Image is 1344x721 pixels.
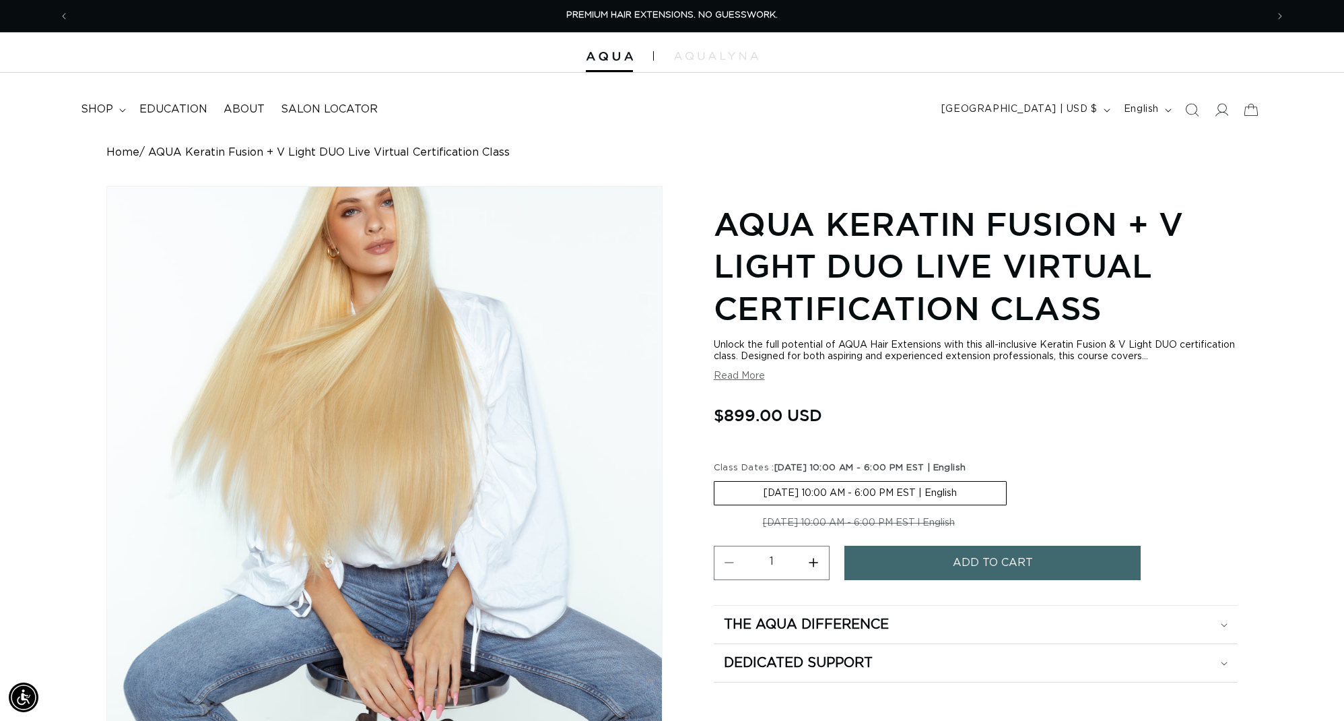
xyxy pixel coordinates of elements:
[1277,656,1344,721] iframe: Chat Widget
[674,52,758,60] img: aqualyna.com
[281,102,378,117] span: Salon Locator
[774,464,966,472] span: [DATE] 10:00 AM - 6:00 PM EST | English
[941,102,1098,117] span: [GEOGRAPHIC_DATA] | USD $
[714,340,1238,363] div: Unlock the full potential of AQUA Hair Extensions with this all-inclusive Keratin Fusion & V Ligh...
[131,94,215,125] a: Education
[724,616,889,633] h2: The Aqua Difference
[714,402,822,428] span: $899.00 USD
[106,146,1238,159] nav: breadcrumbs
[844,546,1141,580] button: Add to cart
[566,11,778,20] span: PREMIUM HAIR EXTENSIONS. NO GUESSWORK.
[148,146,510,159] span: AQUA Keratin Fusion + V Light DUO Live Virtual Certification Class
[106,146,139,159] a: Home
[139,102,207,117] span: Education
[1116,97,1177,123] button: English
[714,606,1238,644] summary: The Aqua Difference
[9,683,38,712] div: Accessibility Menu
[724,654,873,672] h2: Dedicated Support
[81,102,113,117] span: shop
[714,203,1238,329] h1: AQUA Keratin Fusion + V Light DUO Live Virtual Certification Class
[1124,102,1159,117] span: English
[73,94,131,125] summary: shop
[714,481,1007,505] label: [DATE] 10:00 AM - 6:00 PM EST | English
[714,511,1004,534] label: [DATE] 10:00 AM - 6:00 PM EST l English
[49,3,79,29] button: Previous announcement
[714,462,968,475] legend: Class Dates :
[714,371,765,382] button: Read More
[933,97,1116,123] button: [GEOGRAPHIC_DATA] | USD $
[273,94,386,125] a: Salon Locator
[714,644,1238,682] summary: Dedicated Support
[953,546,1033,580] span: Add to cart
[224,102,265,117] span: About
[1265,3,1295,29] button: Next announcement
[1177,95,1207,125] summary: Search
[215,94,273,125] a: About
[586,52,633,61] img: Aqua Hair Extensions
